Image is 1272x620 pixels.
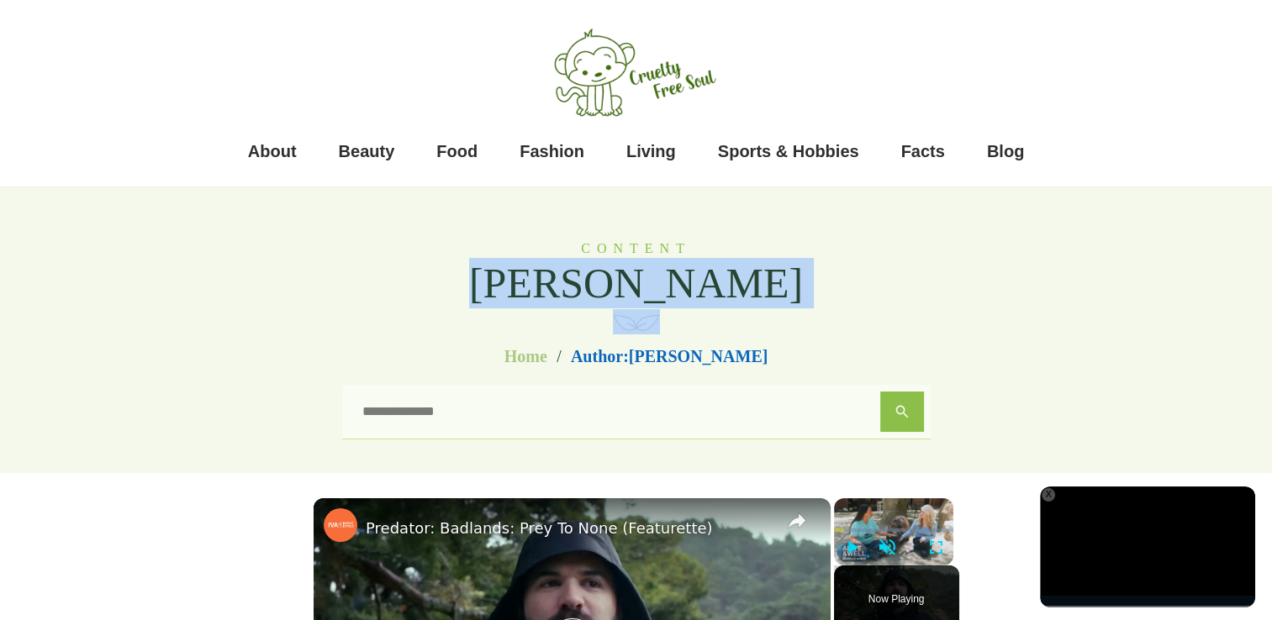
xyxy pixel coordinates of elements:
[366,513,773,544] a: Predator: Badlands: Prey To None (Featurette)
[629,347,768,365] span: [PERSON_NAME]
[613,309,660,334] img: small deco
[504,344,547,368] a: Home
[468,259,804,307] span: [PERSON_NAME]
[520,134,584,168] a: Fashion
[834,498,953,565] div: Video Player
[571,344,768,368] span: Author:
[987,134,1024,168] a: Blog
[901,134,945,168] a: Facts
[718,134,859,168] a: Sports & Hobbies
[248,134,297,168] a: About
[782,506,812,536] button: share
[504,347,547,365] span: Home
[324,508,357,542] a: channel logo
[868,594,925,604] span: Now Playing
[626,134,676,168] a: Living
[1040,486,1255,607] iframe: Advertisement
[834,530,869,565] button: Play
[918,530,953,565] button: Fullscreen
[1042,488,1055,502] div: X
[436,134,478,168] a: Food
[468,240,804,256] h6: Content
[339,134,395,168] a: Beauty
[834,528,953,532] div: Progress Bar
[1040,486,1255,607] div: Video Player
[869,530,905,565] button: Unmute
[551,348,567,365] li: /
